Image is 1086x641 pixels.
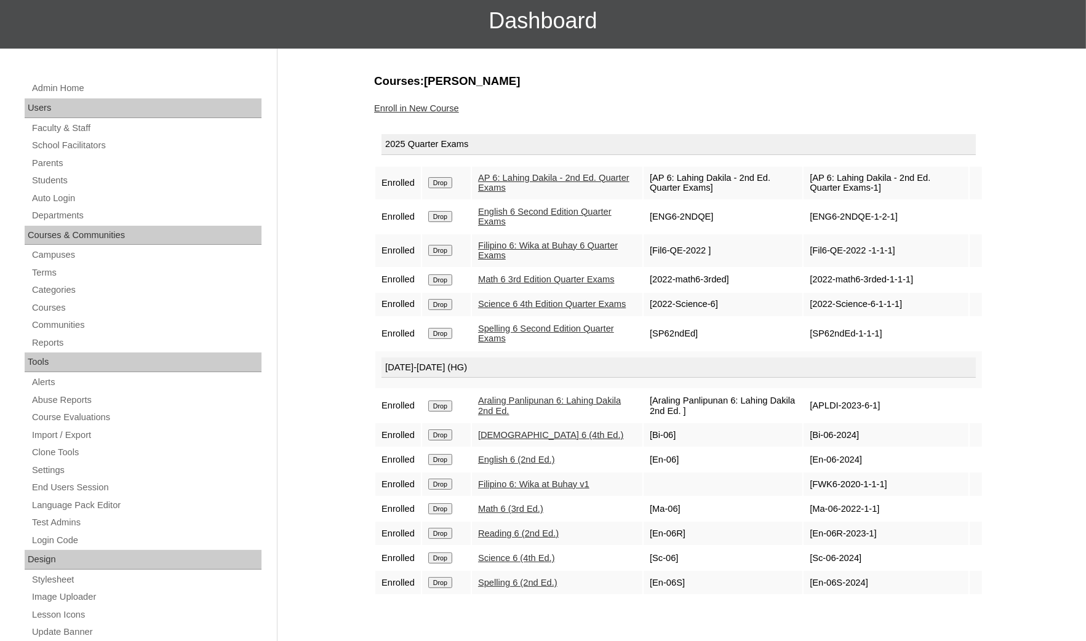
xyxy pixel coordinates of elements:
a: Math 6 (3rd Ed.) [478,504,543,514]
td: Enrolled [375,522,421,545]
div: [DATE]-[DATE] (HG) [381,357,976,378]
a: Alerts [31,375,262,390]
td: [En-06] [644,448,802,471]
td: [En-06R] [644,522,802,545]
td: Enrolled [375,546,421,570]
input: Drop [428,299,452,310]
td: [AP 6: Lahing Dakila - 2nd Ed. Quarter Exams] [644,167,802,199]
input: Drop [428,479,452,490]
a: English 6 (2nd Ed.) [478,455,555,464]
td: [APLDI-2023-6-1] [804,389,968,422]
a: Science 6 (4th Ed.) [478,553,555,563]
div: Design [25,550,262,570]
td: Enrolled [375,472,421,496]
td: [Fil6-QE-2022 ] [644,234,802,267]
input: Drop [428,328,452,339]
td: [2022-math6-3rded-1-1-1] [804,268,968,292]
td: [AP 6: Lahing Dakila - 2nd Ed. Quarter Exams-1] [804,167,968,199]
input: Drop [428,177,452,188]
a: Faculty & Staff [31,121,262,136]
td: [Araling Panlipunan 6: Lahing Dakila 2nd Ed. ] [644,389,802,422]
input: Drop [428,429,452,440]
a: Categories [31,282,262,298]
a: Login Code [31,533,262,548]
td: [SP62ndEd] [644,317,802,350]
a: Auto Login [31,191,262,206]
td: [Ma-06] [644,497,802,520]
td: [En-06-2024] [804,448,968,471]
h3: Courses:[PERSON_NAME] [374,73,983,89]
td: Enrolled [375,201,421,233]
a: School Facilitators [31,138,262,153]
a: Araling Panlipunan 6: Lahing Dakila 2nd Ed. [478,396,621,416]
a: Spelling 6 (2nd Ed.) [478,578,557,587]
a: AP 6: Lahing Dakila - 2nd Ed. Quarter Exams [478,173,629,193]
a: Departments [31,208,262,223]
a: Filipino 6: Wika at Buhay 6 Quarter Exams [478,241,618,261]
td: [ENG6-2NDQE] [644,201,802,233]
td: Enrolled [375,389,421,422]
input: Drop [428,503,452,514]
td: Enrolled [375,234,421,267]
input: Drop [428,577,452,588]
input: Drop [428,454,452,465]
a: [DEMOGRAPHIC_DATA] 6 (4th Ed.) [478,430,623,440]
a: Terms [31,265,262,281]
a: Filipino 6: Wika at Buhay v1 [478,479,589,489]
a: Course Evaluations [31,410,262,425]
td: [En-06S-2024] [804,571,968,594]
a: Communities [31,317,262,333]
div: 2025 Quarter Exams [381,134,976,155]
input: Drop [428,211,452,222]
a: Settings [31,463,262,478]
td: [ENG6-2NDQE-1-2-1] [804,201,968,233]
td: [Fil6-QE-2022 -1-1-1] [804,234,968,267]
input: Drop [428,245,452,256]
a: Language Pack Editor [31,498,262,513]
a: Science 6 4th Edition Quarter Exams [478,299,626,309]
td: Enrolled [375,167,421,199]
a: Lesson Icons [31,607,262,623]
td: [Sc-06-2024] [804,546,968,570]
a: Admin Home [31,81,262,96]
td: [2022-Science-6-1-1-1] [804,293,968,316]
a: Reading 6 (2nd Ed.) [478,528,559,538]
td: Enrolled [375,497,421,520]
a: Courses [31,300,262,316]
td: [Sc-06] [644,546,802,570]
td: [Ma-06-2022-1-1] [804,497,968,520]
a: Stylesheet [31,572,262,587]
td: Enrolled [375,448,421,471]
input: Drop [428,274,452,285]
a: Math 6 3rd Edition Quarter Exams [478,274,615,284]
td: [Bi-06-2024] [804,423,968,447]
td: [Bi-06] [644,423,802,447]
td: [En-06S] [644,571,802,594]
a: Reports [31,335,262,351]
a: Campuses [31,247,262,263]
td: Enrolled [375,423,421,447]
a: Test Admins [31,515,262,530]
td: [SP62ndEd-1-1-1] [804,317,968,350]
td: [En-06R-2023-1] [804,522,968,545]
a: Abuse Reports [31,392,262,408]
a: Students [31,173,262,188]
a: Parents [31,156,262,171]
a: Enroll in New Course [374,103,459,113]
a: Import / Export [31,428,262,443]
a: Clone Tools [31,445,262,460]
a: Update Banner [31,624,262,640]
div: Tools [25,352,262,372]
div: Courses & Communities [25,226,262,245]
input: Drop [428,528,452,539]
a: English 6 Second Edition Quarter Exams [478,207,612,227]
td: Enrolled [375,268,421,292]
a: Spelling 6 Second Edition Quarter Exams [478,324,614,344]
input: Drop [428,552,452,563]
a: End Users Session [31,480,262,495]
td: Enrolled [375,317,421,350]
div: Users [25,98,262,118]
a: Image Uploader [31,589,262,605]
input: Drop [428,400,452,412]
td: Enrolled [375,571,421,594]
